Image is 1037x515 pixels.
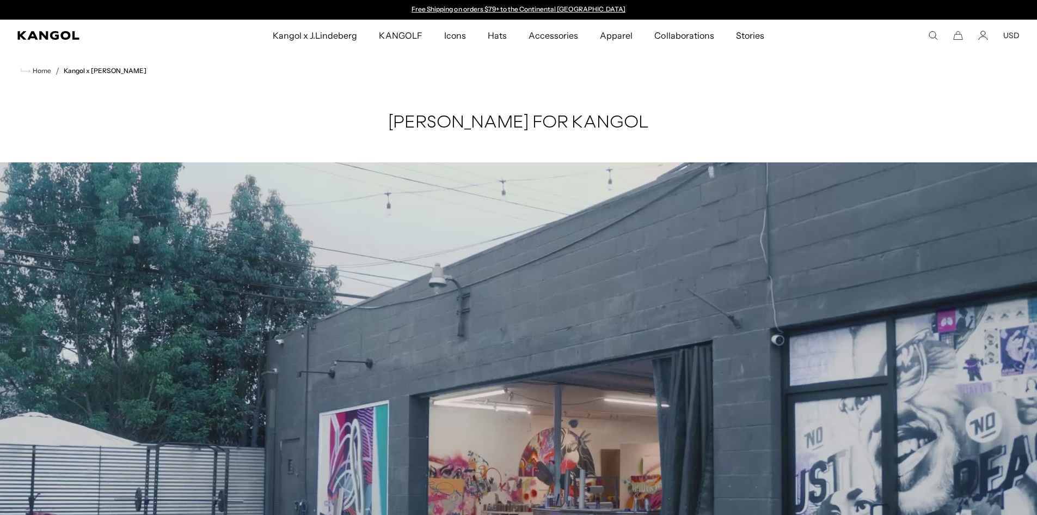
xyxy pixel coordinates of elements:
[412,5,625,13] a: Free Shipping on orders $79+ to the Continental [GEOGRAPHIC_DATA]
[953,31,963,40] button: Cart
[64,67,146,75] a: Kangol x [PERSON_NAME]
[379,20,422,51] span: KANGOLF
[407,5,631,14] div: 1 of 2
[368,20,433,51] a: KANGOLF
[600,20,633,51] span: Apparel
[205,112,832,134] h2: [PERSON_NAME] FOR KANGOL
[725,20,775,51] a: Stories
[262,20,369,51] a: Kangol x J.Lindeberg
[518,20,589,51] a: Accessories
[978,31,988,40] a: Account
[407,5,631,14] div: Announcement
[589,20,643,51] a: Apparel
[736,20,764,51] span: Stories
[477,20,518,51] a: Hats
[433,20,477,51] a: Icons
[928,31,938,40] summary: Search here
[407,5,631,14] slideshow-component: Announcement bar
[21,66,51,76] a: Home
[529,20,578,51] span: Accessories
[654,20,714,51] span: Collaborations
[17,31,180,40] a: Kangol
[643,20,725,51] a: Collaborations
[51,64,59,77] li: /
[488,20,507,51] span: Hats
[1003,31,1020,40] button: USD
[30,67,51,75] span: Home
[444,20,466,51] span: Icons
[273,20,358,51] span: Kangol x J.Lindeberg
